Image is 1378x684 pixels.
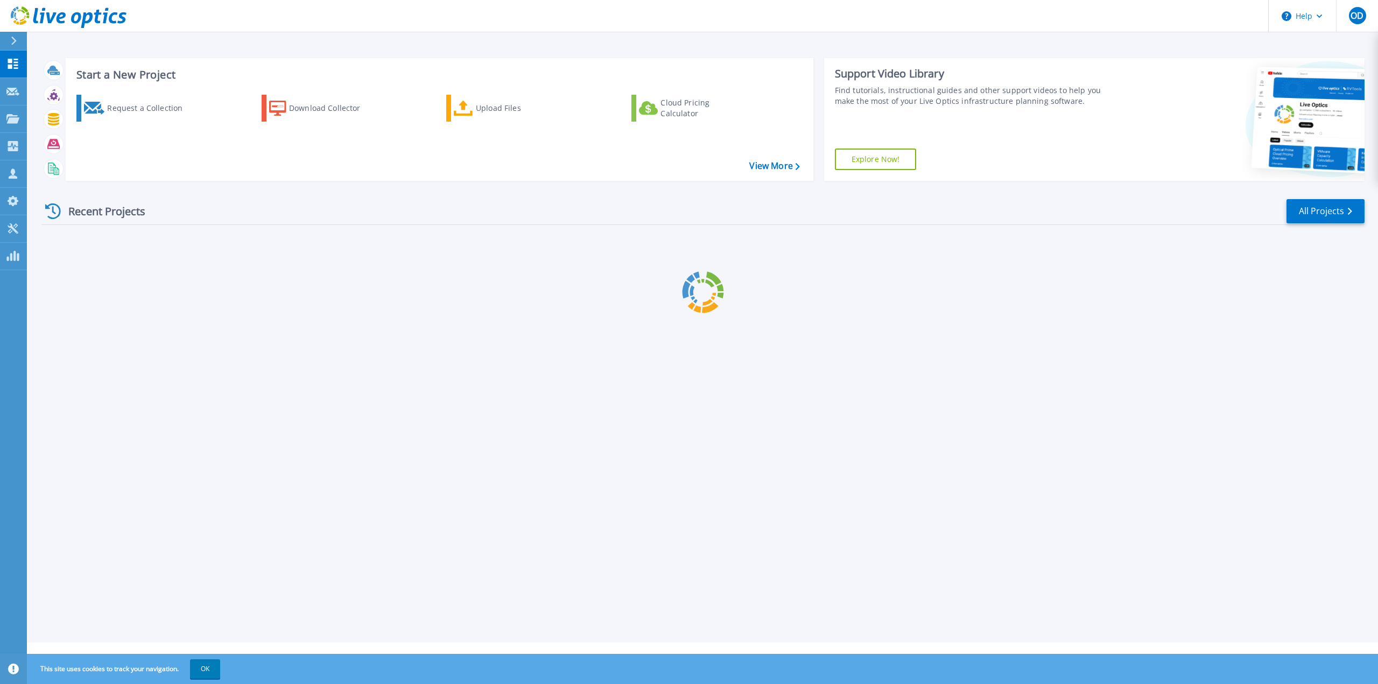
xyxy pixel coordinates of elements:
[749,161,799,171] a: View More
[262,95,382,122] a: Download Collector
[107,97,193,119] div: Request a Collection
[835,149,917,170] a: Explore Now!
[190,659,220,679] button: OK
[30,659,220,679] span: This site uses cookies to track your navigation.
[660,97,747,119] div: Cloud Pricing Calculator
[631,95,751,122] a: Cloud Pricing Calculator
[835,85,1114,107] div: Find tutorials, instructional guides and other support videos to help you make the most of your L...
[76,69,799,81] h3: Start a New Project
[446,95,566,122] a: Upload Files
[835,67,1114,81] div: Support Video Library
[76,95,196,122] a: Request a Collection
[476,97,562,119] div: Upload Files
[1351,11,1363,20] span: OD
[289,97,375,119] div: Download Collector
[1286,199,1365,223] a: All Projects
[41,198,160,224] div: Recent Projects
